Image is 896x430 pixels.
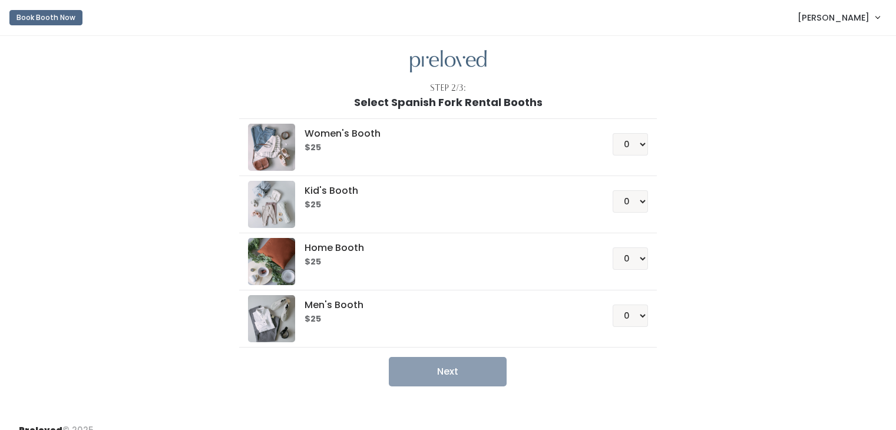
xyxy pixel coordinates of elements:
[430,82,466,94] div: Step 2/3:
[248,124,295,171] img: preloved logo
[248,181,295,228] img: preloved logo
[305,200,584,210] h6: $25
[786,5,891,30] a: [PERSON_NAME]
[798,11,869,24] span: [PERSON_NAME]
[305,128,584,139] h5: Women's Booth
[305,257,584,267] h6: $25
[248,295,295,342] img: preloved logo
[305,186,584,196] h5: Kid's Booth
[305,143,584,153] h6: $25
[305,243,584,253] h5: Home Booth
[305,315,584,324] h6: $25
[389,357,507,386] button: Next
[9,10,82,25] button: Book Booth Now
[248,238,295,285] img: preloved logo
[305,300,584,310] h5: Men's Booth
[410,50,487,73] img: preloved logo
[354,97,543,108] h1: Select Spanish Fork Rental Booths
[9,5,82,31] a: Book Booth Now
